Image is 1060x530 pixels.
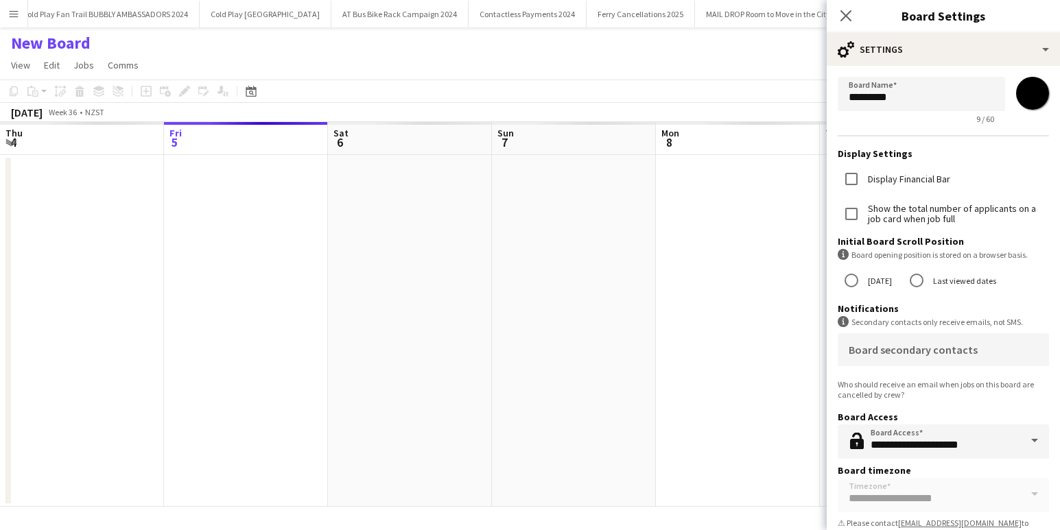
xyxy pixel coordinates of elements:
div: Who should receive an email when jobs on this board are cancelled by crew? [838,379,1049,400]
label: [DATE] [865,270,892,291]
mat-label: Board secondary contacts [849,343,978,357]
span: 8 [659,134,679,150]
button: Ferry Cancellations 2025 [587,1,695,27]
button: Cold Play Fan Trail BUBBLY AMBASSADORS 2024 [12,1,200,27]
h3: Board Access [838,411,1049,423]
h3: Display Settings [838,147,1049,160]
div: Settings [827,33,1060,66]
h1: New Board [11,33,91,53]
h3: Board Settings [827,7,1060,25]
span: 9 [823,134,841,150]
div: Secondary contacts only receive emails, not SMS. [838,316,1049,328]
span: Fri [169,127,182,139]
button: Contactless Payments 2024 [469,1,587,27]
label: Last viewed dates [930,270,996,291]
label: Display Financial Bar [865,174,950,184]
a: Edit [38,56,65,74]
span: Mon [661,127,679,139]
button: Cold Play [GEOGRAPHIC_DATA] [200,1,331,27]
span: Week 36 [45,107,80,117]
button: AT Bus Bike Rack Campaign 2024 [331,1,469,27]
span: 7 [495,134,514,150]
div: [DATE] [11,106,43,119]
h3: Notifications [838,302,1049,315]
h3: Initial Board Scroll Position [838,235,1049,248]
a: [EMAIL_ADDRESS][DOMAIN_NAME] [898,518,1022,528]
button: MAIL DROP Room to Move in the City Centre2025 [695,1,883,27]
span: Jobs [73,59,94,71]
div: NZST [85,107,104,117]
span: 9 / 60 [965,114,1005,124]
span: Tue [825,127,841,139]
span: Comms [108,59,139,71]
h3: Board timezone [838,464,1049,477]
a: Jobs [68,56,99,74]
span: Thu [5,127,23,139]
div: Board opening position is stored on a browser basis. [838,249,1049,261]
span: View [11,59,30,71]
a: View [5,56,36,74]
span: 5 [167,134,182,150]
span: Sun [497,127,514,139]
span: Sat [333,127,349,139]
span: Edit [44,59,60,71]
a: Comms [102,56,144,74]
label: Show the total number of applicants on a job card when job full [865,204,1049,224]
span: 4 [3,134,23,150]
span: 6 [331,134,349,150]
